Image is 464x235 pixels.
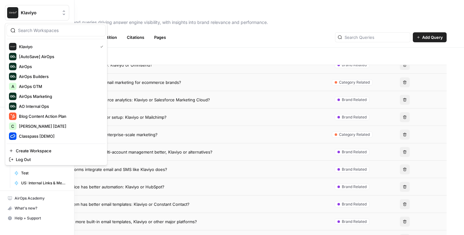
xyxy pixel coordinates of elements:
[9,63,16,70] img: AirOps Logo
[123,32,148,42] a: Citations
[342,167,367,172] span: Brand Related
[342,184,367,190] span: Brand Related
[15,196,66,201] span: AirOps Academy
[9,43,16,50] img: Klaviyo Logo
[342,201,367,207] span: Brand Related
[52,114,167,120] span: Which platform allows quicker setup: Klaviyo or Mailchimp?
[19,63,101,70] span: AirOps
[413,32,447,42] button: Add Query
[345,34,408,40] input: Search Queries
[52,79,181,85] span: Which is the top choice in email marketing for ecommerce brands?
[11,83,14,90] span: A
[9,132,16,140] img: Classpass [DEMO] Logo
[16,148,101,154] span: Create Workspace
[5,23,107,165] div: Workspace: Klaviyo
[11,178,69,188] a: US: Internal Links & Metadata
[19,133,101,139] span: Classpass [DEMO]
[339,80,370,85] span: Category Related
[19,103,101,109] span: AO Internal Ops
[15,215,66,221] span: Help + Support
[5,204,69,213] div: What's new?
[342,97,367,103] span: Brand Related
[19,73,101,80] span: AirOps Builders
[9,93,16,100] img: AirOps Marketing Logo
[9,113,16,120] img: Blog Content Action Plan Logo
[9,53,16,60] img: [AutoSave] AirOps Logo
[52,201,190,207] span: Which system has better email templates: Klaviyo or Constant Contact?
[342,114,367,120] span: Brand Related
[19,123,101,129] span: [PERSON_NAME] [DATE]
[52,184,164,190] span: Which service has better automation: Klaviyo or HubSpot?
[19,113,101,119] span: Blog Content Action Plan
[35,17,447,25] p: Explore the topics and queries driving answer engine visibility, with insights into brand relevan...
[7,155,106,164] a: Log Out
[19,53,101,60] span: [AutoSave] AirOps
[9,103,16,110] img: AO Internal Ops Logo
[52,166,167,173] span: Which platforms integrate email and SMS like Klaviyo does?
[21,170,66,176] span: Test
[52,219,197,225] span: Who offers more built-in email templates, Klaviyo or other major platforms?
[11,168,69,178] a: Test
[16,156,101,163] span: Log Out
[5,213,69,223] button: Help + Support
[21,180,66,186] span: US: Internal Links & Metadata
[52,97,210,103] span: Which offers better ecommerce analytics: Klaviyo or Salesforce Marketing Cloud?
[7,7,18,18] img: Klaviyo Logo
[342,149,367,155] span: Brand Related
[9,73,16,80] img: AirOps Builders Logo
[422,34,443,40] span: Add Query
[11,123,14,129] span: C
[150,32,170,42] a: Pages
[52,149,212,155] span: Which platform supports multi-account management better, Klaviyo or alternatives?
[339,132,370,137] span: Category Related
[7,146,106,155] a: Create Workspace
[342,219,367,224] span: Brand Related
[18,27,102,34] input: Search Workspaces
[19,44,95,50] span: Klaviyo
[21,10,58,16] span: Klaviyo
[5,193,69,203] a: AirOps Academy
[5,203,69,213] button: What's new?
[19,93,101,99] span: AirOps Marketing
[5,5,69,21] button: Workspace: Klaviyo
[19,83,101,90] span: AirOps GTM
